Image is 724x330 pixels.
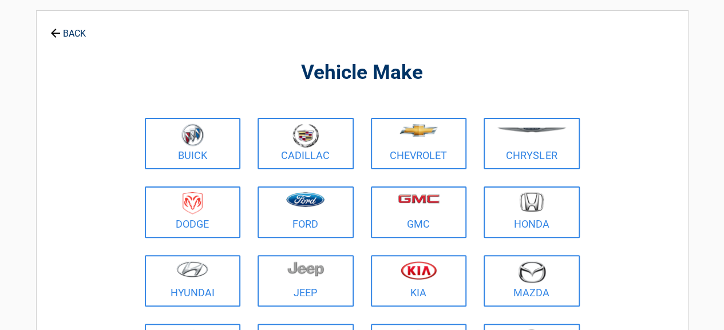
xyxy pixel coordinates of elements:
img: hyundai [176,261,208,277]
a: Buick [145,118,241,169]
a: Chevrolet [371,118,467,169]
a: Honda [484,186,580,238]
img: cadillac [292,124,319,148]
img: chevrolet [399,124,438,137]
img: honda [520,192,544,212]
img: mazda [517,261,546,283]
a: GMC [371,186,467,238]
img: ford [286,192,325,207]
img: chrysler [497,128,567,133]
a: Hyundai [145,255,241,307]
img: dodge [183,192,203,214]
img: gmc [398,194,440,204]
img: jeep [287,261,324,277]
a: Cadillac [258,118,354,169]
a: Kia [371,255,467,307]
h2: Vehicle Make [142,59,583,86]
a: Ford [258,186,354,238]
img: kia [401,261,437,280]
a: Mazda [484,255,580,307]
a: Dodge [145,186,241,238]
a: Jeep [258,255,354,307]
a: Chrysler [484,118,580,169]
img: buick [181,124,204,146]
a: BACK [48,18,88,38]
